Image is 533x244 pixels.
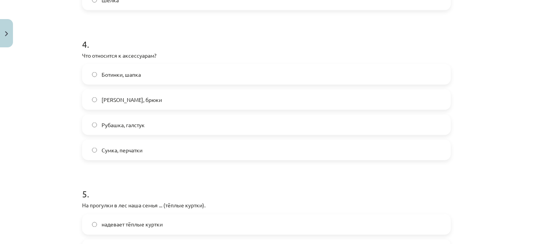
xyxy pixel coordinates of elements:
[102,96,162,104] span: [PERSON_NAME], брюки
[102,121,145,129] span: Рубашка, галстук
[5,31,8,36] img: icon-close-lesson-0947bae3869378f0d4975bcd49f059093ad1ed9edebbc8119c70593378902aed.svg
[82,202,451,210] p: На прогулки в лес наша семья ... (тёплые куртки).
[102,221,163,229] span: надевает тёплые куртки
[82,26,451,49] h1: 4 .
[82,52,451,60] p: Что относится к аксессуарам?
[92,72,97,77] input: Ботинки, шапка
[82,176,451,199] h1: 5 .
[102,146,142,154] span: Сумка, перчатки
[92,123,97,128] input: Рубашка, галстук
[92,97,97,102] input: [PERSON_NAME], брюки
[102,71,141,79] span: Ботинки, шапка
[92,148,97,153] input: Сумка, перчатки
[92,222,97,227] input: надевает тёплые куртки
